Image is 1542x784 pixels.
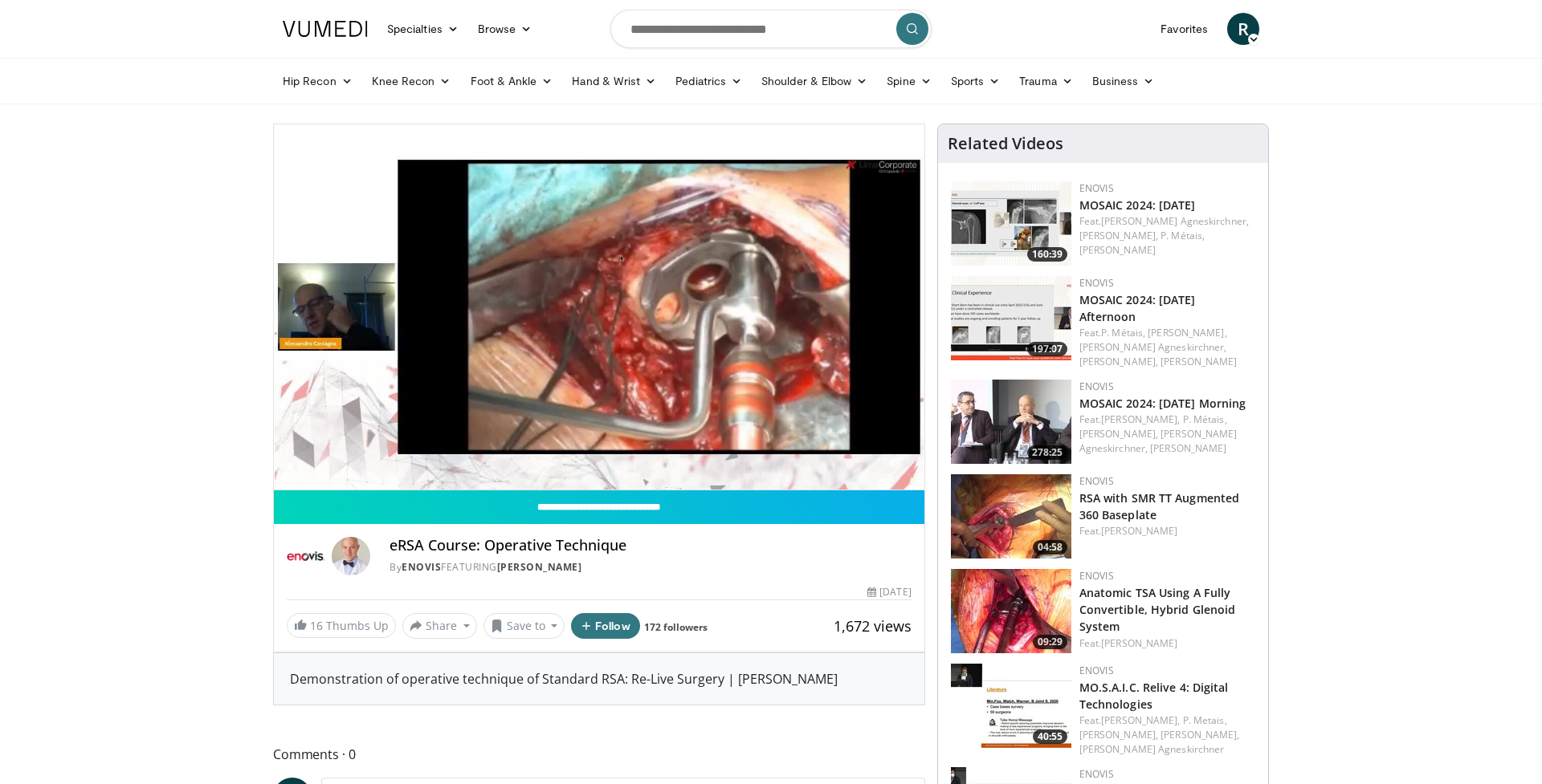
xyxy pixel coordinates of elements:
a: [PERSON_NAME], [1101,713,1180,727]
a: [PERSON_NAME], [1079,728,1158,741]
a: Enovis [402,560,441,574]
img: 231f7356-6f30-4db6-9706-d4150743ceaf.150x105_q85_crop-smart_upscale.jpg [951,181,1071,266]
a: Enovis [1079,767,1114,781]
a: [PERSON_NAME] Agneskirchner, [1101,214,1249,228]
a: [PERSON_NAME], [1079,229,1158,242]
a: Enovis [1079,569,1114,583]
img: eb79185e-f338-49ce-92f5-b3b442526780.150x105_q85_crop-smart_upscale.jpg [951,664,1071,748]
a: Business [1083,65,1165,97]
a: P. Métais, [1161,229,1205,242]
span: 40:55 [1033,729,1067,744]
a: [PERSON_NAME] Agneskirchner, [1079,427,1238,455]
a: Knee Recon [362,65,461,97]
span: 04:58 [1033,540,1067,554]
a: Foot & Ankle [461,65,563,97]
span: 16 [310,618,323,633]
a: P. Metais, [1183,713,1227,727]
a: 160:39 [951,181,1071,266]
h4: Related Videos [948,134,1063,153]
span: 197:07 [1027,342,1067,356]
a: [PERSON_NAME] [1079,243,1156,257]
span: 278:25 [1027,445,1067,460]
img: ebdabccb-e285-4967-9f6e-9aec9f637810.150x105_q85_crop-smart_upscale.jpg [951,474,1071,559]
a: Enovis [1079,474,1114,488]
div: Feat. [1079,713,1255,757]
video-js: Video Player [274,124,924,490]
a: [PERSON_NAME], [1101,412,1180,426]
a: [PERSON_NAME] [1101,636,1177,650]
a: [PERSON_NAME] [1101,524,1177,538]
a: Enovis [1079,664,1114,677]
a: [PERSON_NAME] [1161,355,1237,368]
a: [PERSON_NAME] [1150,441,1226,455]
span: 160:39 [1027,247,1067,262]
a: Spine [877,65,940,97]
a: [PERSON_NAME], [1161,728,1239,741]
a: 04:58 [951,474,1071,559]
a: MOSAIC 2024: [DATE] [1079,197,1196,213]
a: 197:07 [951,276,1071,360]
img: 5461eadd-f547-40e8-b3ef-9b1f03cde6d9.150x105_q85_crop-smart_upscale.jpg [951,380,1071,464]
a: Enovis [1079,276,1114,290]
a: [PERSON_NAME], [1079,355,1158,368]
a: Trauma [1010,65,1083,97]
img: Enovis [287,537,325,575]
div: Demonstration of operative technique of Standard RSA: Re-Live Surgery | [PERSON_NAME] [290,669,908,689]
a: R [1227,13,1259,45]
a: MOSAIC 2024: [DATE] Afternoon [1079,292,1196,324]
img: c9ec8b72-922f-4cbe-b2d8-39b23cf802e7.150x105_q85_crop-smart_upscale.jpg [951,569,1071,653]
span: Comments 0 [273,744,925,765]
a: 278:25 [951,380,1071,464]
a: Sports [941,65,1010,97]
a: MO.S.A.I.C. Relive 4: Digital Technologies [1079,680,1229,712]
a: [PERSON_NAME] Agneskirchner [1079,742,1225,756]
a: Browse [468,13,542,45]
a: Enovis [1079,380,1114,393]
img: Avatar [332,537,370,575]
button: Follow [571,613,640,639]
a: Favorites [1151,13,1218,45]
button: Share [402,613,477,639]
span: 1,672 views [834,616,912,636]
a: [PERSON_NAME] [497,560,582,574]
a: 172 followers [644,620,708,634]
a: P. Métais, [1183,412,1227,426]
input: Search topics, interventions [610,10,932,48]
a: Hip Recon [273,65,362,97]
div: By FEATURING [390,560,912,575]
a: [PERSON_NAME], [1079,427,1158,441]
a: Anatomic TSA Using A Fully Convertible, Hybrid Glenoid System [1079,585,1236,634]
img: VuMedi Logo [283,21,368,37]
a: MOSAIC 2024: [DATE] Morning [1079,396,1246,411]
a: RSA with SMR TT Augmented 360 Baseplate [1079,490,1240,522]
div: Feat. [1079,524,1255,538]
button: Save to [483,613,565,639]
div: Feat. [1079,412,1255,456]
div: [DATE] [867,585,911,599]
a: Hand & Wrist [562,65,666,97]
img: ab2533bc-3f62-42da-b4f5-abec086ce4de.150x105_q85_crop-smart_upscale.jpg [951,276,1071,360]
a: Shoulder & Elbow [752,65,877,97]
a: [PERSON_NAME], [1148,326,1226,339]
a: P. Métais, [1101,326,1145,339]
a: [PERSON_NAME] Agneskirchner, [1079,340,1227,354]
a: Pediatrics [666,65,752,97]
a: 09:29 [951,569,1071,653]
div: Feat. [1079,214,1255,258]
div: Feat. [1079,636,1255,651]
a: 40:55 [951,664,1071,748]
a: Specialties [377,13,468,45]
div: Feat. [1079,326,1255,369]
h4: eRSA Course: Operative Technique [390,537,912,554]
a: Enovis [1079,181,1114,195]
span: 09:29 [1033,635,1067,649]
a: 16 Thumbs Up [287,613,396,638]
